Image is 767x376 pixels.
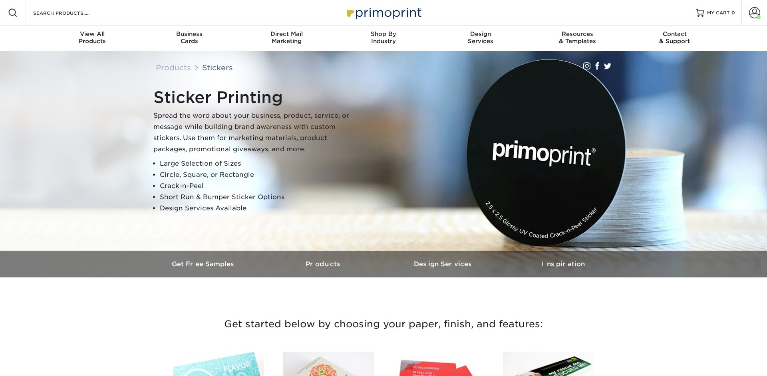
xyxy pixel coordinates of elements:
[44,26,141,51] a: View AllProducts
[503,251,623,277] a: Inspiration
[731,10,735,16] span: 0
[335,30,432,38] span: Shop By
[707,10,730,16] span: MY CART
[141,30,238,45] div: Cards
[160,203,353,214] li: Design Services Available
[44,30,141,45] div: Products
[626,30,723,38] span: Contact
[238,30,335,45] div: Marketing
[160,192,353,203] li: Short Run & Bumper Sticker Options
[383,251,503,277] a: Design Services
[529,30,626,38] span: Resources
[432,26,529,51] a: DesignServices
[626,30,723,45] div: & Support
[144,251,264,277] a: Get Free Samples
[335,26,432,51] a: Shop ByIndustry
[141,30,238,38] span: Business
[432,30,529,45] div: Services
[141,26,238,51] a: BusinessCards
[383,260,503,268] h3: Design Services
[626,26,723,51] a: Contact& Support
[160,180,353,192] li: Crack-n-Peel
[2,352,68,373] iframe: Google Customer Reviews
[335,30,432,45] div: Industry
[144,260,264,268] h3: Get Free Samples
[32,8,110,18] input: SEARCH PRODUCTS.....
[160,169,353,180] li: Circle, Square, or Rectangle
[529,30,626,45] div: & Templates
[153,88,353,107] h1: Sticker Printing
[150,306,617,342] h3: Get started below by choosing your paper, finish, and features:
[238,30,335,38] span: Direct Mail
[238,26,335,51] a: Direct MailMarketing
[202,63,233,72] a: Stickers
[529,26,626,51] a: Resources& Templates
[503,260,623,268] h3: Inspiration
[432,30,529,38] span: Design
[44,30,141,38] span: View All
[264,260,383,268] h3: Products
[153,110,353,155] p: Spread the word about your business, product, service, or message while building brand awareness ...
[344,4,423,21] img: Primoprint
[156,63,191,72] a: Products
[160,158,353,169] li: Large Selection of Sizes
[264,251,383,277] a: Products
